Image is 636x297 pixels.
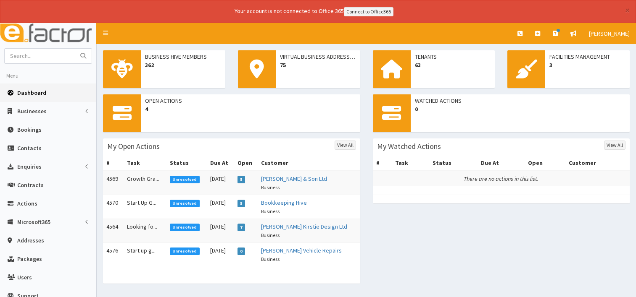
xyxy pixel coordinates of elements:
[261,184,280,190] small: Business
[234,155,258,171] th: Open
[17,200,37,207] span: Actions
[525,155,565,171] th: Open
[589,30,630,37] span: [PERSON_NAME]
[261,256,280,262] small: Business
[464,175,538,182] i: There are no actions in this list.
[415,52,491,61] span: Tenants
[207,155,234,171] th: Due At
[103,171,124,195] td: 4569
[124,171,167,195] td: Growth Gra...
[68,7,560,16] div: Your account is not connected to Office 365
[124,195,167,219] td: Start Up G...
[103,155,124,171] th: #
[17,126,42,133] span: Bookings
[17,181,44,189] span: Contracts
[103,219,124,242] td: 4564
[17,237,44,244] span: Addresses
[170,200,200,207] span: Unresolved
[238,224,245,231] span: 7
[124,242,167,266] td: Start up g...
[124,155,167,171] th: Task
[17,274,32,281] span: Users
[238,176,245,183] span: 5
[17,144,42,152] span: Contacts
[258,155,360,171] th: Customer
[103,242,124,266] td: 4576
[107,143,160,150] h3: My Open Actions
[344,7,393,16] a: Connect to Office365
[335,141,356,150] a: View All
[377,143,441,150] h3: My Watched Actions
[415,105,626,113] span: 0
[415,61,491,69] span: 63
[429,155,478,171] th: Status
[145,61,221,69] span: 362
[17,89,46,96] span: Dashboard
[170,247,200,255] span: Unresolved
[17,255,42,263] span: Packages
[280,61,356,69] span: 75
[145,96,356,105] span: Open Actions
[17,218,50,226] span: Microsoft365
[392,155,429,171] th: Task
[261,223,347,230] a: [PERSON_NAME] Kirstie Design Ltd
[170,224,200,231] span: Unresolved
[207,171,234,195] td: [DATE]
[238,200,245,207] span: 5
[549,52,625,61] span: Facilities Management
[166,155,206,171] th: Status
[415,96,626,105] span: Watched Actions
[478,155,525,171] th: Due At
[124,219,167,242] td: Looking fo...
[207,219,234,242] td: [DATE]
[280,52,356,61] span: Virtual Business Addresses
[17,107,47,115] span: Businesses
[145,52,221,61] span: Business Hive Members
[17,163,42,170] span: Enquiries
[261,175,327,182] a: [PERSON_NAME] & Son Ltd
[604,141,625,150] a: View All
[625,6,630,15] button: ×
[565,155,630,171] th: Customer
[261,232,280,238] small: Business
[103,195,124,219] td: 4570
[261,208,280,214] small: Business
[207,195,234,219] td: [DATE]
[207,242,234,266] td: [DATE]
[238,247,245,255] span: 0
[5,49,75,63] input: Search...
[261,247,342,254] a: [PERSON_NAME] Vehicle Repairs
[373,155,392,171] th: #
[583,23,636,44] a: [PERSON_NAME]
[145,105,356,113] span: 4
[261,199,307,206] a: Bookkeeping Hive
[549,61,625,69] span: 3
[170,176,200,183] span: Unresolved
